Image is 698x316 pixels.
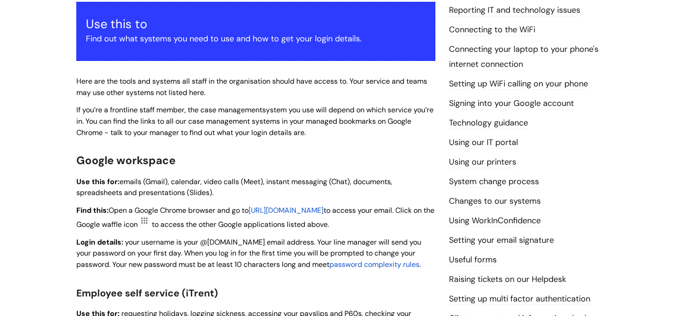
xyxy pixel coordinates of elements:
span: your username is your @[DOMAIN_NAME] email address. Your line manager will send you your password... [76,237,421,270]
span: [URL][DOMAIN_NAME] [249,206,324,215]
a: Changes to our systems [449,196,541,207]
a: Setting up multi factor authentication [449,293,590,305]
span: If you’re a frontline staff member, the case management [76,105,262,115]
a: password complexity rules [329,259,419,270]
a: Using WorkInConfidence [449,215,541,227]
a: Connecting your laptop to your phone's internet connection [449,44,598,70]
span: system you use will depend on which service you’re in. You can find the links to all our case man... [76,105,434,137]
span: emails (Gmail), calendar, video calls (Meet), instant messaging (Chat), documents, spreadsheets a... [76,177,392,198]
strong: Login details: [76,237,123,247]
a: Setting up WiFi calling on your phone [449,78,588,90]
span: . [419,260,421,269]
span: password complexity rules [329,260,419,269]
a: Reporting IT and technology issues [449,5,580,16]
a: Signing into your Google account [449,98,574,110]
span: Employee self service (iTrent) [76,287,218,300]
a: [URL][DOMAIN_NAME] [249,205,324,216]
a: Using our printers [449,156,516,168]
span: Open a Google Chrome browser and go to [109,206,249,215]
a: Using our IT portal [449,137,518,149]
a: System change process [449,176,539,188]
strong: Find this: [76,206,109,215]
h3: Use this to [86,17,426,31]
p: Find out what systems you need to use and how to get your login details. [86,31,426,46]
strong: Use this for: [76,177,120,186]
span: Google workspace [76,153,175,167]
a: Raising tickets on our Helpdesk [449,274,566,286]
a: Connecting to the WiFi [449,24,535,36]
span: Here are the tools and systems all staff in the organisation should have access to. Your service ... [76,76,427,97]
span: to access the other Google applications listed above. [152,220,329,229]
img: tXhfMInGVdQRoLUn_96xkRzu-PZQhSp37g.png [138,216,152,227]
a: Useful forms [449,254,497,266]
a: Setting your email signature [449,235,554,246]
a: Technology guidance [449,117,528,129]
